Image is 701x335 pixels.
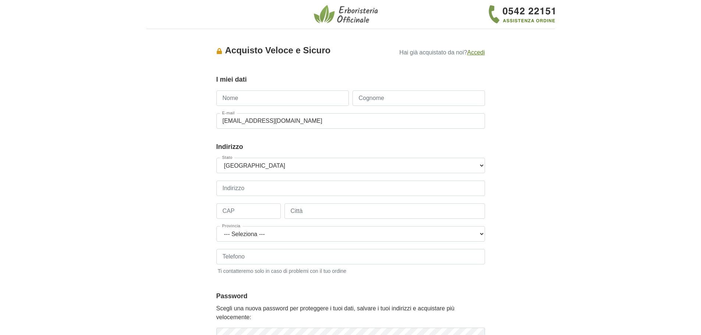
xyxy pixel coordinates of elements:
[216,291,485,301] legend: Password
[467,49,485,56] a: Accedi
[220,224,243,228] label: Provincia
[314,4,380,24] img: Erboristeria Officinale
[216,113,485,129] input: E-mail
[220,156,235,160] label: Stato
[216,75,485,85] legend: I miei dati
[216,44,386,57] div: Acquisto Veloce e Sicuro
[216,90,349,106] input: Nome
[216,203,281,219] input: CAP
[220,111,237,115] label: E-mail
[216,249,485,264] input: Telefono
[216,266,485,275] small: Ti contatteremo solo in caso di problemi con il tuo ordine
[353,90,485,106] input: Cognome
[216,181,485,196] input: Indirizzo
[216,142,485,152] legend: Indirizzo
[284,203,485,219] input: Città
[216,304,485,322] p: Scegli una nuova password per proteggere i tuoi dati, salvare i tuoi indirizzi e acquistare più v...
[386,47,485,57] p: Hai già acquistato da noi?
